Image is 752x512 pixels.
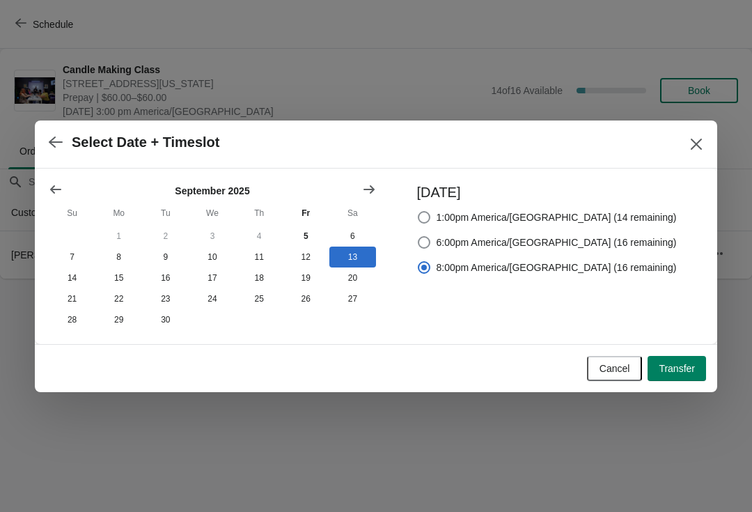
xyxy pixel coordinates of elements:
[189,247,235,267] button: Wednesday September 10 2025
[142,201,189,226] th: Tuesday
[95,267,142,288] button: Monday September 15 2025
[49,288,95,309] button: Sunday September 21 2025
[283,201,329,226] th: Friday
[659,363,695,374] span: Transfer
[648,356,706,381] button: Transfer
[236,267,283,288] button: Thursday September 18 2025
[236,201,283,226] th: Thursday
[189,288,235,309] button: Wednesday September 24 2025
[189,267,235,288] button: Wednesday September 17 2025
[72,134,220,150] h2: Select Date + Timeslot
[329,288,376,309] button: Saturday September 27 2025
[329,267,376,288] button: Saturday September 20 2025
[329,226,376,247] button: Saturday September 6 2025
[142,267,189,288] button: Tuesday September 16 2025
[95,247,142,267] button: Monday September 8 2025
[189,201,235,226] th: Wednesday
[329,201,376,226] th: Saturday
[329,247,376,267] button: Saturday September 13 2025
[142,226,189,247] button: Tuesday September 2 2025
[49,247,95,267] button: Sunday September 7 2025
[437,261,677,274] span: 8:00pm America/[GEOGRAPHIC_DATA] (16 remaining)
[417,183,677,202] h3: [DATE]
[236,247,283,267] button: Thursday September 11 2025
[95,201,142,226] th: Monday
[587,356,643,381] button: Cancel
[142,247,189,267] button: Tuesday September 9 2025
[142,309,189,330] button: Tuesday September 30 2025
[283,226,329,247] button: Today Friday September 5 2025
[49,267,95,288] button: Sunday September 14 2025
[684,132,709,157] button: Close
[43,177,68,202] button: Show previous month, August 2025
[236,288,283,309] button: Thursday September 25 2025
[49,309,95,330] button: Sunday September 28 2025
[357,177,382,202] button: Show next month, October 2025
[283,247,329,267] button: Friday September 12 2025
[437,235,677,249] span: 6:00pm America/[GEOGRAPHIC_DATA] (16 remaining)
[142,288,189,309] button: Tuesday September 23 2025
[283,288,329,309] button: Friday September 26 2025
[283,267,329,288] button: Friday September 19 2025
[95,226,142,247] button: Monday September 1 2025
[95,309,142,330] button: Monday September 29 2025
[437,210,677,224] span: 1:00pm America/[GEOGRAPHIC_DATA] (14 remaining)
[95,288,142,309] button: Monday September 22 2025
[189,226,235,247] button: Wednesday September 3 2025
[49,201,95,226] th: Sunday
[236,226,283,247] button: Thursday September 4 2025
[600,363,630,374] span: Cancel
